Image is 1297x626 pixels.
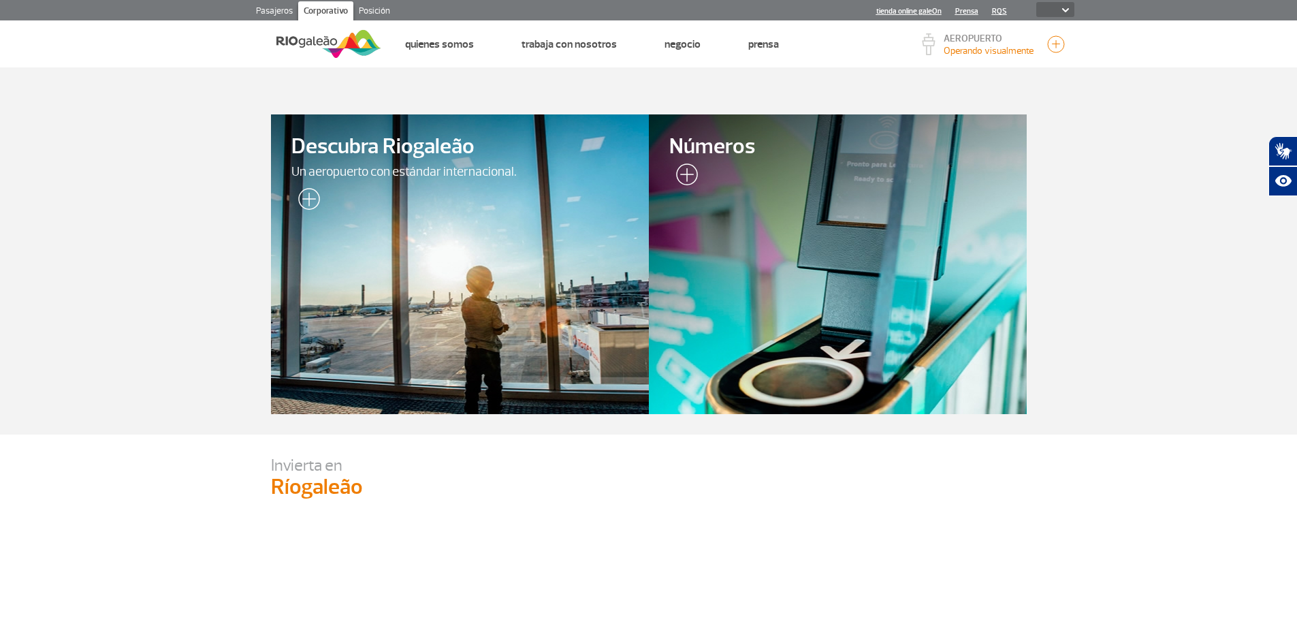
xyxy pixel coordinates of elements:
a: Prensa [955,7,978,16]
font: Invierta en [271,455,342,475]
font: Soluciones para pasajeros [669,528,910,555]
font: Posición [359,5,390,16]
font: Corporativo [304,5,348,16]
button: Recursos de asistencia abiertos. [1268,166,1297,196]
font: Un aeropuerto con estándar internacional. [291,163,517,180]
a: Quienes somos [405,37,474,51]
font: Pasajeros [256,5,293,16]
a: tienda online galeOn [876,7,942,16]
button: Traductor de lenguaje de señas abierto. [1268,136,1297,166]
font: Ríogaleão [271,473,363,501]
div: Complemento de accesibilidad Hand Talk. [1268,136,1297,196]
img: leer más [291,583,320,610]
font: Revelación de información financiera, indicadores, entre otros. [291,559,624,575]
font: RIOgaleão cuenta con un portafolio completo de soluciones personalizadas. [669,559,984,591]
font: Operando visualmente [944,45,1034,57]
a: Trabaja con nosotros [522,37,617,51]
img: leer más [669,163,698,191]
a: Prensa [748,37,779,51]
a: Negocio [664,37,701,51]
img: leer más [291,188,320,215]
a: RQS [992,7,1007,16]
font: Números [669,133,755,160]
font: Desarrollo del tráfico [291,528,483,555]
a: Pasajeros [251,1,298,23]
font: Descubra Riogaleão [291,133,475,160]
font: AEROPUERTO [944,33,1002,44]
a: Descubra RiogaleãoUn aeropuerto con estándar internacional. [271,114,649,414]
a: Números [649,114,1027,414]
a: Corporativo [298,1,353,23]
p: Visibilidad de 10000m [944,44,1034,58]
a: Posición [353,1,396,23]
